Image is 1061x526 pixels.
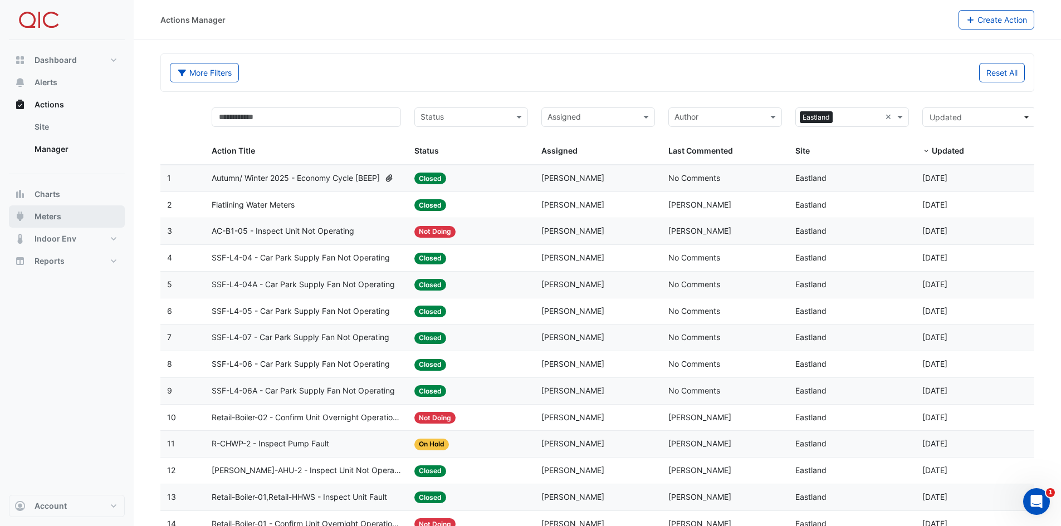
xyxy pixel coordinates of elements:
span: Closed [414,306,446,317]
span: 2025-08-18T10:09:09.749 [922,465,947,475]
span: 2025-08-18T10:15:54.395 [922,359,947,368]
img: Company Logo [13,9,63,31]
span: SSF-L4-04 - Car Park Supply Fan Not Operating [212,252,390,264]
div: Actions [9,116,125,165]
span: Action Title [212,146,255,155]
span: 2025-08-18T10:16:11.352 [922,279,947,289]
span: [PERSON_NAME] [668,412,731,422]
button: Reset All [979,63,1025,82]
span: No Comments [668,386,720,395]
app-icon: Actions [14,99,26,110]
span: 2025-08-18T10:15:49.914 [922,386,947,395]
span: 2025-08-18T10:16:00.265 [922,332,947,342]
span: Closed [414,253,446,264]
span: On Hold [414,439,449,450]
span: [PERSON_NAME] [668,465,731,475]
button: Indoor Env [9,228,125,250]
span: SSF-L4-06 - Car Park Supply Fan Not Operating [212,358,390,371]
span: 10 [167,412,176,422]
span: Updated [930,112,962,122]
span: SSF-L4-07 - Car Park Supply Fan Not Operating [212,331,389,344]
span: [PERSON_NAME] [541,332,604,342]
app-icon: Charts [14,189,26,200]
span: Actions [35,99,64,110]
button: More Filters [170,63,239,82]
span: 2025-08-18T10:38:07.937 [922,200,947,209]
span: Eastland [795,386,827,395]
span: 2025-08-18T10:16:06.586 [922,306,947,316]
span: 2025-08-18T10:15:08.621 [922,439,947,448]
span: [PERSON_NAME] [541,439,604,448]
span: [PERSON_NAME] [541,226,604,235]
span: No Comments [668,253,720,262]
span: Eastland [795,306,827,316]
span: Meters [35,211,61,222]
a: Manager [26,138,125,160]
span: 1 [1046,488,1055,497]
span: [PERSON_NAME] [668,226,731,235]
button: Create Action [959,10,1035,30]
iframe: Intercom live chat [1023,488,1050,515]
span: [PERSON_NAME] [541,173,604,183]
span: Eastland [795,200,827,209]
div: Actions Manager [160,14,226,26]
span: Closed [414,199,446,211]
span: 11 [167,439,175,448]
button: Alerts [9,71,125,94]
span: Closed [414,173,446,184]
span: No Comments [668,306,720,316]
span: Indoor Env [35,233,76,244]
span: Retail-Boiler-01,Retail-HHWS - Inspect Unit Fault [212,491,387,504]
span: Eastland [795,173,827,183]
span: Closed [414,279,446,291]
span: 3 [167,226,172,235]
button: Dashboard [9,49,125,71]
span: Updated [932,146,964,155]
span: Eastland [795,253,827,262]
span: 5 [167,279,172,289]
button: Charts [9,183,125,205]
span: Status [414,146,439,155]
span: Flatlining Water Meters [212,199,295,212]
span: 2025-08-18T10:15:30.965 [922,412,947,422]
span: Eastland [795,439,827,448]
span: SSF-L4-05 - Car Park Supply Fan Not Operating [212,305,390,318]
span: Eastland [795,492,827,502]
app-icon: Meters [14,211,26,222]
span: 2 [167,200,172,209]
span: [PERSON_NAME] [668,439,731,448]
span: 2025-08-18T10:04:56.036 [922,492,947,502]
span: Not Doing [414,412,456,424]
span: [PERSON_NAME] [541,279,604,289]
button: Actions [9,94,125,116]
span: [PERSON_NAME] [668,200,731,209]
span: SSF-L4-04A - Car Park Supply Fan Not Operating [212,278,395,291]
span: No Comments [668,173,720,183]
span: Account [35,500,67,512]
span: Not Doing [414,226,456,238]
span: No Comments [668,332,720,342]
span: Closed [414,465,446,477]
app-icon: Dashboard [14,55,26,66]
button: Account [9,495,125,517]
span: No Comments [668,279,720,289]
span: Eastland [795,279,827,289]
span: [PERSON_NAME] [541,386,604,395]
span: Autumn/ Winter 2025 - Economy Cycle [BEEP] [212,172,380,185]
span: Eastland [795,359,827,368]
span: 1 [167,173,171,183]
button: Meters [9,205,125,228]
span: Retail-Boiler-02 - Confirm Unit Overnight Operation (Energy Waste) [212,411,402,424]
span: No Comments [668,359,720,368]
span: [PERSON_NAME] [541,412,604,422]
span: Closed [414,359,446,371]
span: [PERSON_NAME] [668,492,731,502]
span: 4 [167,253,172,262]
span: Eastland [800,111,833,124]
span: 8 [167,359,172,368]
span: Last Commented [668,146,733,155]
span: Eastland [795,465,827,475]
button: Reports [9,250,125,272]
span: [PERSON_NAME] [541,306,604,316]
app-icon: Reports [14,255,26,267]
